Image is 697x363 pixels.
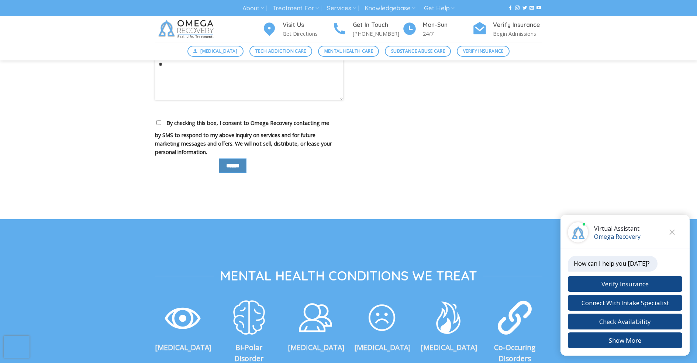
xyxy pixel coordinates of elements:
a: Visit Us Get Directions [262,20,332,38]
p: Begin Admissions [493,29,542,38]
a: Follow on Twitter [522,6,527,11]
textarea: Your message (optional) [155,56,343,100]
span: Mental Health Conditions We Treat [220,267,477,284]
a: About [242,1,264,15]
span: By checking this box, I consent to Omega Recovery contacting me by SMS to respond to my above inq... [155,119,332,156]
a: Tech Addiction Care [249,46,313,57]
strong: [MEDICAL_DATA] [354,342,411,352]
h4: Visit Us [283,20,332,30]
a: Follow on Instagram [515,6,520,11]
a: Verify Insurance Begin Admissions [472,20,542,38]
label: Your message (optional) [155,48,343,105]
a: Services [327,1,356,15]
a: Mental Health Care [318,46,379,57]
span: Tech Addiction Care [255,48,306,55]
a: [MEDICAL_DATA] [187,46,244,57]
span: Verify Insurance [463,48,504,55]
h4: Get In Touch [353,20,402,30]
a: Send us an email [529,6,534,11]
span: Mental Health Care [324,48,373,55]
strong: [MEDICAL_DATA] [155,342,211,352]
p: [PHONE_NUMBER] [353,29,402,38]
p: Get Directions [283,29,332,38]
a: Follow on Facebook [508,6,513,11]
input: By checking this box, I consent to Omega Recovery contacting me by SMS to respond to my above inq... [156,120,161,125]
h4: Mon-Sun [423,20,472,30]
strong: [MEDICAL_DATA] [288,342,344,352]
a: Treatment For [273,1,319,15]
a: Get Help [424,1,455,15]
img: Omega Recovery [155,16,220,42]
a: Follow on YouTube [536,6,541,11]
strong: [MEDICAL_DATA] [421,342,477,352]
h4: Verify Insurance [493,20,542,30]
a: Substance Abuse Care [385,46,451,57]
a: Knowledgebase [365,1,415,15]
a: Get In Touch [PHONE_NUMBER] [332,20,402,38]
span: Substance Abuse Care [391,48,445,55]
a: Verify Insurance [457,46,510,57]
span: [MEDICAL_DATA] [200,48,237,55]
p: 24/7 [423,29,472,38]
